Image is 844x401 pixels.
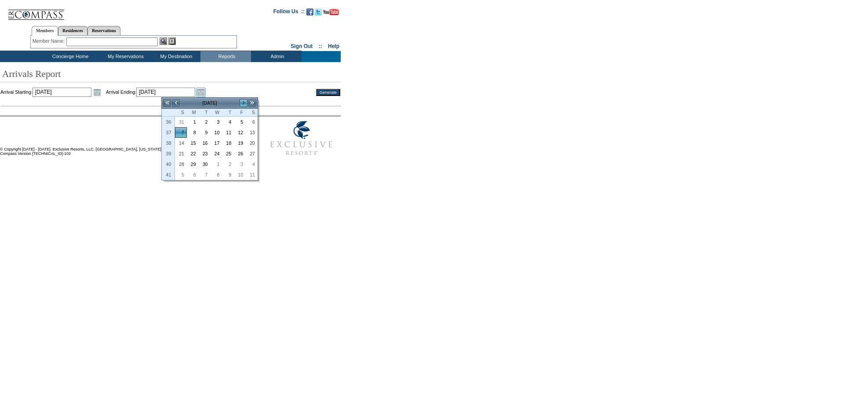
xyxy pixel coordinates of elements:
[187,128,198,137] a: 8
[239,99,248,107] a: >
[7,2,65,20] img: Compass Home
[162,127,175,138] th: 37
[211,170,222,180] a: 8
[187,117,199,127] td: Monday, September 01, 2025
[222,159,234,169] td: Thursday, October 02, 2025
[315,11,322,16] a: Follow us on Twitter
[211,148,222,159] td: Wednesday, September 24, 2025
[187,117,198,127] a: 1
[234,138,245,148] a: 19
[175,128,186,137] a: 7
[211,159,222,169] a: 1
[246,127,258,138] td: Saturday, September 13, 2025
[222,148,234,159] td: Thursday, September 25, 2025
[199,127,211,138] td: Tuesday, September 09, 2025
[175,159,187,169] td: Sunday, September 28, 2025
[199,109,211,117] th: Tuesday
[211,138,222,148] a: 17
[319,43,322,49] span: ::
[175,127,187,138] td: Sunday, September 07, 2025
[222,109,234,117] th: Thursday
[222,117,234,127] td: Thursday, September 04, 2025
[234,138,246,148] td: Friday, September 19, 2025
[199,117,210,127] a: 2
[39,51,99,62] td: Concierge Home
[246,128,257,137] a: 13
[175,159,186,169] a: 28
[171,99,180,107] a: <
[234,159,245,169] a: 3
[234,127,246,138] td: Friday, September 12, 2025
[234,159,246,169] td: Friday, October 03, 2025
[199,128,210,137] a: 9
[323,9,339,15] img: Subscribe to our YouTube Channel
[222,127,234,138] td: Thursday, September 11, 2025
[234,128,245,137] a: 12
[196,88,206,97] a: Open the calendar popup.
[315,8,322,15] img: Follow us on Twitter
[328,43,339,49] a: Help
[246,170,257,180] a: 11
[162,159,175,169] th: 40
[211,138,222,148] td: Wednesday, September 17, 2025
[234,148,246,159] td: Friday, September 26, 2025
[160,37,167,45] img: View
[248,99,257,107] a: >>
[162,148,175,159] th: 39
[251,51,302,62] td: Admin
[246,138,257,148] a: 20
[199,138,210,148] a: 16
[199,149,210,158] a: 23
[187,138,199,148] td: Monday, September 15, 2025
[246,117,258,127] td: Saturday, September 06, 2025
[222,159,233,169] a: 2
[199,148,211,159] td: Tuesday, September 23, 2025
[199,117,211,127] td: Tuesday, September 02, 2025
[222,169,234,180] td: Thursday, October 09, 2025
[246,159,257,169] a: 4
[163,99,171,107] a: <<
[222,170,233,180] a: 9
[175,117,186,127] a: 31
[187,109,199,117] th: Monday
[200,51,251,62] td: Reports
[187,149,198,158] a: 22
[187,159,199,169] td: Monday, September 29, 2025
[162,138,175,148] th: 38
[175,170,186,180] a: 5
[175,149,186,158] a: 21
[246,117,257,127] a: 6
[246,109,258,117] th: Saturday
[246,148,258,159] td: Saturday, September 27, 2025
[246,169,258,180] td: Saturday, October 11, 2025
[306,11,313,16] a: Become our fan on Facebook
[211,128,222,137] a: 10
[187,138,198,148] a: 15
[199,159,211,169] td: Tuesday, September 30, 2025
[246,138,258,148] td: Saturday, September 20, 2025
[316,89,340,96] input: Generate
[187,170,198,180] a: 6
[211,127,222,138] td: Wednesday, September 10, 2025
[162,117,175,127] th: 36
[211,109,222,117] th: Wednesday
[33,37,66,45] div: Member Name:
[222,138,233,148] a: 18
[211,159,222,169] td: Wednesday, October 01, 2025
[234,117,245,127] a: 5
[199,138,211,148] td: Tuesday, September 16, 2025
[211,117,222,127] a: 3
[175,169,187,180] td: Sunday, October 05, 2025
[199,159,210,169] a: 30
[234,149,245,158] a: 26
[211,117,222,127] td: Wednesday, September 03, 2025
[211,149,222,158] a: 24
[58,26,87,35] a: Residences
[234,109,246,117] th: Friday
[291,43,313,49] a: Sign Out
[175,117,187,127] td: Sunday, August 31, 2025
[187,159,198,169] a: 29
[222,149,233,158] a: 25
[99,51,150,62] td: My Reservations
[175,138,187,148] td: Sunday, September 14, 2025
